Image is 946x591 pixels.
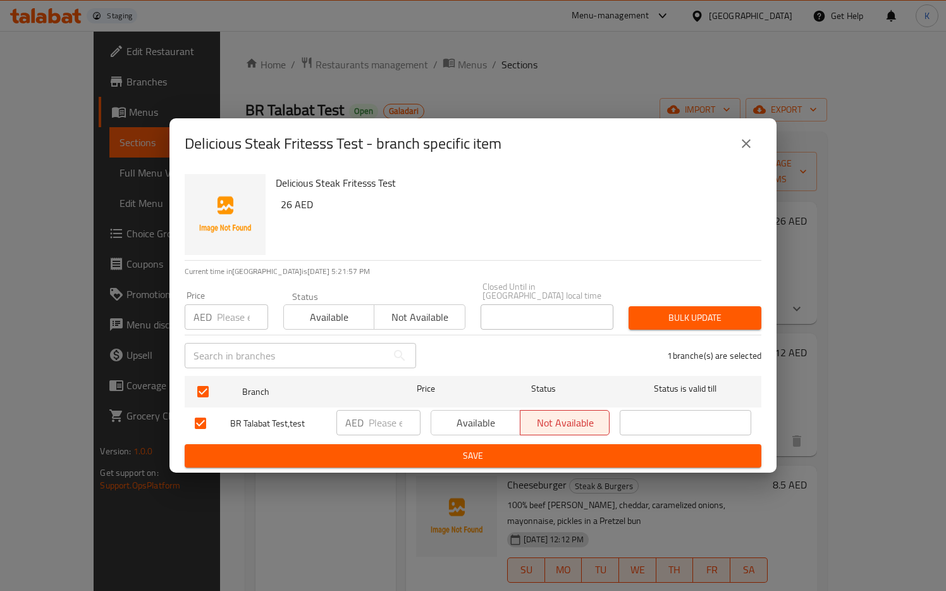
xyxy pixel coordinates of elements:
input: Please enter price [369,410,421,435]
span: Not available [379,308,460,327]
input: Search in branches [185,343,387,368]
button: Bulk update [629,306,761,330]
span: Save [195,448,751,464]
button: Available [431,410,520,435]
h6: Delicious Steak Fritesss Test [276,174,751,192]
h6: 26 AED [281,196,751,213]
span: Not available [525,414,605,432]
span: Status [478,381,610,397]
span: Available [436,414,515,432]
input: Please enter price [217,304,268,330]
p: 1 branche(s) are selected [667,349,761,362]
span: Status is valid till [620,381,751,397]
p: AED [193,309,212,325]
span: Bulk update [639,310,751,326]
button: Available [283,304,374,330]
button: Save [185,444,761,468]
button: Not available [374,304,465,330]
p: AED [345,415,364,430]
span: Branch [242,384,374,400]
span: Price [384,381,468,397]
h2: Delicious Steak Fritesss Test - branch specific item [185,134,501,154]
p: Current time in [GEOGRAPHIC_DATA] is [DATE] 5:21:57 PM [185,266,761,277]
img: Delicious Steak Fritesss Test [185,174,266,255]
button: close [731,128,761,159]
span: Available [289,308,369,327]
button: Not available [520,410,610,435]
span: BR Talabat Test,test [230,416,326,432]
